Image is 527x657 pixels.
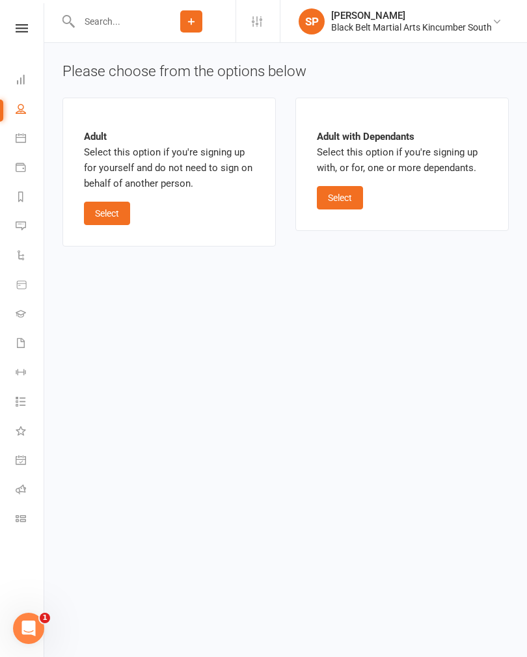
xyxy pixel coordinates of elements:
input: Search... [75,12,147,31]
a: Product Sales [16,271,45,301]
div: [PERSON_NAME] [331,10,492,21]
span: 1 [40,613,50,623]
button: Select [84,202,130,225]
div: Black Belt Martial Arts Kincumber South [331,21,492,33]
a: Payments [16,154,45,183]
div: Please choose from the options below [62,61,509,82]
a: What's New [16,418,45,447]
iframe: Intercom live chat [13,613,44,644]
p: Select this option if you're signing up for yourself and do not need to sign on behalf of another... [84,129,254,191]
a: General attendance kiosk mode [16,447,45,476]
a: Class kiosk mode [16,505,45,535]
a: Calendar [16,125,45,154]
strong: Adult with Dependants [317,131,414,142]
button: Select [317,186,363,209]
a: People [16,96,45,125]
strong: Adult [84,131,107,142]
div: SP [299,8,325,34]
a: Dashboard [16,66,45,96]
a: Roll call kiosk mode [16,476,45,505]
p: Select this option if you're signing up with, or for, one or more dependants. [317,129,487,176]
a: Reports [16,183,45,213]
